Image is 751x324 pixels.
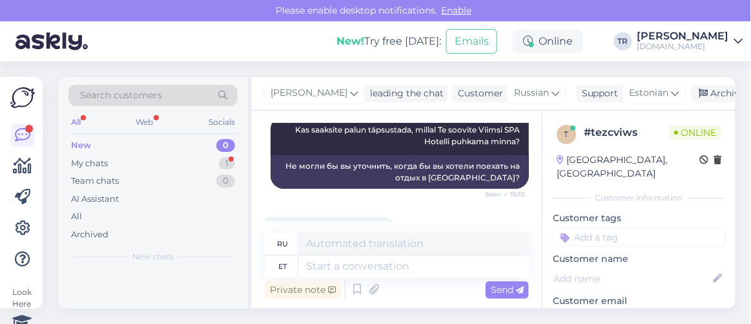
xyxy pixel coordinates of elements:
[553,252,725,266] p: Customer name
[491,284,524,296] span: Send
[637,41,729,52] div: [DOMAIN_NAME]
[637,31,729,41] div: [PERSON_NAME]
[216,175,235,188] div: 0
[336,35,364,47] b: New!
[132,251,174,263] span: New chats
[564,129,569,139] span: t
[336,34,441,49] div: Try free [DATE]:
[206,114,238,131] div: Socials
[553,192,725,204] div: Customer information
[553,272,710,286] input: Add name
[553,228,725,247] input: Add a tag
[453,87,503,100] div: Customer
[365,87,444,100] div: leading the chat
[557,153,699,180] div: [GEOGRAPHIC_DATA], [GEOGRAPHIC_DATA]
[278,255,287,277] div: et
[614,32,632,50] div: TR
[10,87,35,108] img: Askly Logo
[134,114,156,131] div: Web
[71,157,108,170] div: My chats
[553,294,725,308] p: Customer email
[271,155,529,189] div: Не могли бы вы уточнить, когда бы вы хотели поехать на отдых в [GEOGRAPHIC_DATA]?
[584,125,669,140] div: # tezcviws
[437,5,475,16] span: Enable
[219,157,235,170] div: 1
[71,139,91,152] div: New
[295,125,522,146] span: Kas saaksite palun täpsustada, millal Te soovite Viimsi SPA Hotelli puhkama minna?
[277,233,288,255] div: ru
[669,125,721,140] span: Online
[553,211,725,225] p: Customer tags
[637,31,743,52] a: [PERSON_NAME][DOMAIN_NAME]
[446,29,497,54] button: Emails
[265,281,341,299] div: Private note
[271,86,347,100] span: [PERSON_NAME]
[577,87,619,100] div: Support
[71,193,119,206] div: AI Assistant
[630,86,669,100] span: Estonian
[80,89,162,102] span: Search customers
[71,228,108,241] div: Archived
[477,189,525,199] span: Seen ✓ 16:10
[514,86,549,100] span: Russian
[71,210,82,223] div: All
[216,139,235,152] div: 0
[513,30,583,53] div: Online
[71,175,119,188] div: Team chats
[68,114,83,131] div: All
